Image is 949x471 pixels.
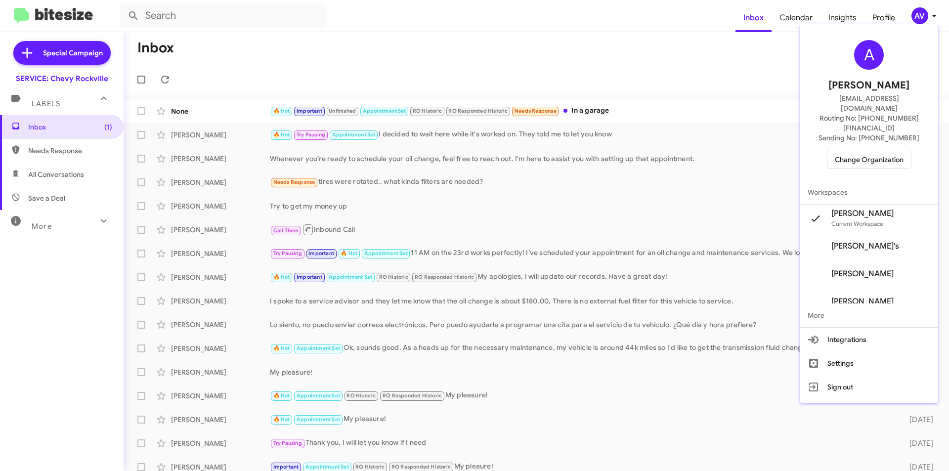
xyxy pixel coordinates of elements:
[800,375,938,399] button: Sign out
[854,40,884,70] div: A
[828,78,909,93] span: [PERSON_NAME]
[800,303,938,327] span: More
[819,133,919,143] span: Sending No: [PHONE_NUMBER]
[800,328,938,351] button: Integrations
[831,241,899,251] span: [PERSON_NAME]'s
[812,113,926,133] span: Routing No: [PHONE_NUMBER][FINANCIAL_ID]
[835,151,904,168] span: Change Organization
[800,351,938,375] button: Settings
[831,269,894,279] span: [PERSON_NAME]
[831,220,883,227] span: Current Workspace
[800,180,938,204] span: Workspaces
[831,297,894,306] span: [PERSON_NAME]
[827,151,911,169] button: Change Organization
[831,209,894,218] span: [PERSON_NAME]
[812,93,926,113] span: [EMAIL_ADDRESS][DOMAIN_NAME]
